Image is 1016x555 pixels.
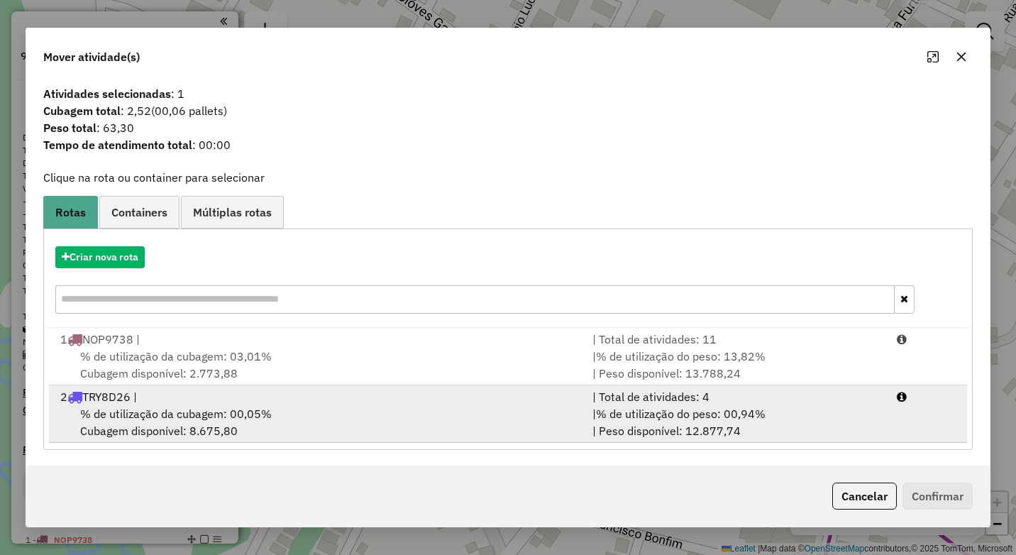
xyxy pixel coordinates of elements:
strong: Atividades selecionadas [43,87,171,101]
span: Múltiplas rotas [193,207,272,218]
span: Containers [111,207,167,218]
div: | | Peso disponível: 12.877,74 [584,405,888,439]
i: Porcentagens após mover as atividades: Cubagem: 3,10% Peso: 14,22% [897,334,907,345]
span: : 1 [35,85,981,102]
span: % de utilização da cubagem: 00,05% [80,407,272,421]
span: Rotas [55,207,86,218]
div: Cubagem disponível: 2.773,88 [52,348,584,382]
button: Maximize [922,45,944,68]
span: : 63,30 [35,119,981,136]
div: Cubagem disponível: 8.675,80 [52,405,584,439]
i: Porcentagens após mover as atividades: Cubagem: 0,08% Peso: 1,43% [897,391,907,402]
div: 1 NOP9738 | [52,331,584,348]
span: : 00:00 [35,136,981,153]
div: | Total de atividades: 11 [584,331,888,348]
span: % de utilização da cubagem: 03,01% [80,349,272,363]
div: | | Peso disponível: 13.788,24 [584,348,888,382]
button: Cancelar [832,483,897,510]
span: : 2,52 [35,102,981,119]
span: % de utilização do peso: 13,82% [596,349,766,363]
span: % de utilização do peso: 00,94% [596,407,766,421]
span: Mover atividade(s) [43,48,140,65]
span: (00,06 pallets) [151,104,227,118]
label: Clique na rota ou container para selecionar [43,169,265,186]
div: | Total de atividades: 4 [584,388,888,405]
strong: Tempo de atendimento total [43,138,192,152]
div: 2 TRY8D26 | [52,388,584,405]
strong: Peso total [43,121,96,135]
button: Criar nova rota [55,246,145,268]
strong: Cubagem total [43,104,121,118]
